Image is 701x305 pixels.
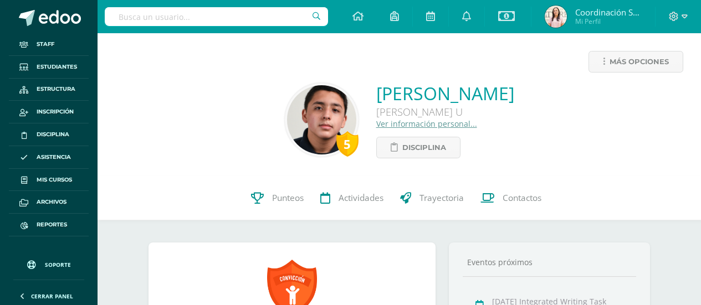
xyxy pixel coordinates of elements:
a: Más opciones [589,51,683,73]
a: Asistencia [9,146,89,169]
img: d2942744f9c745a4cff7aa76c081e4cf.png [545,6,567,28]
span: Más opciones [610,51,669,72]
span: Trayectoria [419,192,464,204]
a: Estructura [9,79,89,101]
span: Cerrar panel [31,292,73,300]
a: Actividades [312,176,392,220]
a: Soporte [13,250,84,277]
span: Asistencia [37,153,71,162]
span: Estudiantes [37,63,77,71]
a: Inscripción [9,101,89,123]
span: Archivos [37,198,66,206]
a: [PERSON_NAME] [376,81,514,105]
div: 5 [336,131,359,157]
a: Estudiantes [9,56,89,79]
span: Mis cursos [37,175,72,184]
div: Eventos próximos [463,257,636,267]
span: Estructura [37,85,75,94]
span: Punteos [272,192,304,204]
a: Contactos [472,176,550,220]
span: Inscripción [37,107,74,116]
div: [PERSON_NAME] U [376,105,514,118]
span: Disciplina [37,130,69,139]
span: Disciplina [402,137,446,158]
span: Soporte [45,261,71,268]
span: Staff [37,40,54,49]
a: Staff [9,33,89,56]
a: Trayectoria [392,176,472,220]
a: Archivos [9,191,89,214]
a: Mis cursos [9,169,89,192]
input: Busca un usuario... [105,7,328,26]
span: Reportes [37,220,67,229]
span: Actividades [339,192,383,204]
a: Reportes [9,214,89,236]
img: c986d1b57b5e37f432c7a0052d830c9c.png [287,85,356,154]
span: Coordinación Secundaria [575,7,642,18]
a: Disciplina [9,123,89,146]
a: Ver información personal... [376,118,477,129]
a: Punteos [243,176,312,220]
span: Mi Perfil [575,17,642,26]
a: Disciplina [376,137,460,158]
span: Contactos [503,192,541,204]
